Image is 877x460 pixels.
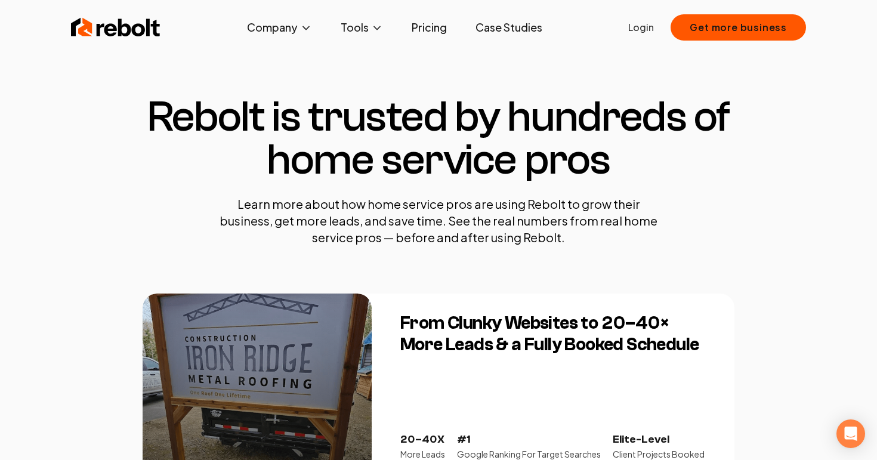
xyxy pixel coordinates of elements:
[400,431,445,448] p: 20–40X
[613,448,705,460] p: Client Projects Booked
[457,431,601,448] p: #1
[457,448,601,460] p: Google Ranking For Target Searches
[628,20,654,35] a: Login
[613,431,705,448] p: Elite-Level
[212,196,665,246] p: Learn more about how home service pros are using Rebolt to grow their business, get more leads, a...
[400,313,711,356] h3: From Clunky Websites to 20–40× More Leads & a Fully Booked Schedule
[400,448,445,460] p: More Leads
[237,16,322,39] button: Company
[836,419,865,448] div: Open Intercom Messenger
[671,14,806,41] button: Get more business
[402,16,456,39] a: Pricing
[466,16,552,39] a: Case Studies
[331,16,393,39] button: Tools
[71,16,160,39] img: Rebolt Logo
[143,95,734,181] h1: Rebolt is trusted by hundreds of home service pros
